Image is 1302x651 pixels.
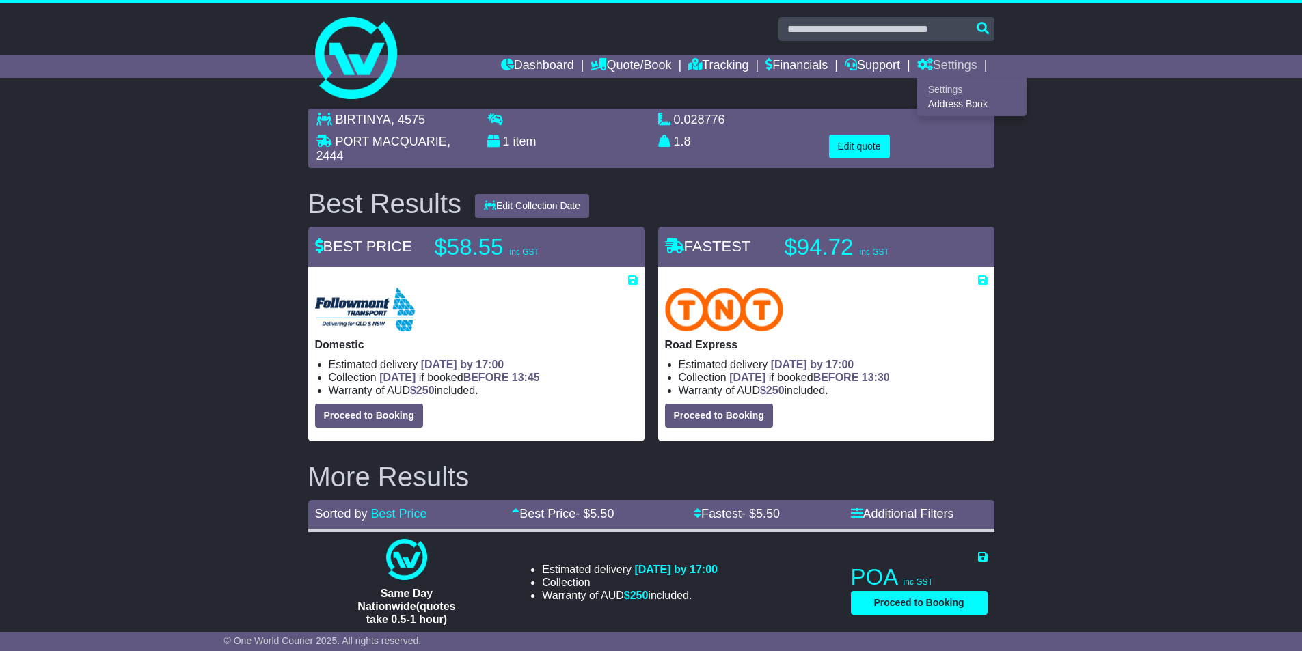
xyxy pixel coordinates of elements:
[501,55,574,78] a: Dashboard
[665,238,751,255] span: FASTEST
[785,234,955,261] p: $94.72
[503,135,510,148] span: 1
[510,247,539,257] span: inc GST
[475,194,589,218] button: Edit Collection Date
[630,590,649,601] span: 250
[765,55,828,78] a: Financials
[845,55,900,78] a: Support
[410,385,435,396] span: $
[771,359,854,370] span: [DATE] by 17:00
[542,589,718,602] li: Warranty of AUD included.
[301,189,469,219] div: Best Results
[829,135,890,158] button: Edit quote
[316,135,450,163] span: , 2444
[729,372,765,383] span: [DATE]
[851,507,954,521] a: Additional Filters
[590,507,614,521] span: 5.50
[729,372,889,383] span: if booked
[224,635,422,646] span: © One World Courier 2025. All rights reserved.
[513,135,537,148] span: item
[694,507,780,521] a: Fastest- $5.50
[674,135,691,148] span: 1.8
[336,113,391,126] span: BIRTINYA
[742,507,780,521] span: - $
[512,507,614,521] a: Best Price- $5.50
[386,539,427,580] img: One World Courier: Same Day Nationwide(quotes take 0.5-1 hour)
[512,372,540,383] span: 13:45
[329,371,638,384] li: Collection
[336,135,447,148] span: PORT MACQUARIE
[665,288,784,331] img: TNT Domestic: Road Express
[918,82,1026,97] a: Settings
[315,338,638,351] p: Domestic
[421,359,504,370] span: [DATE] by 17:00
[315,288,415,331] img: Followmont Transport: Domestic
[463,372,509,383] span: BEFORE
[308,462,994,492] h2: More Results
[760,385,785,396] span: $
[315,404,423,428] button: Proceed to Booking
[862,372,890,383] span: 13:30
[591,55,671,78] a: Quote/Book
[371,507,427,521] a: Best Price
[679,371,988,384] li: Collection
[756,507,780,521] span: 5.50
[688,55,748,78] a: Tracking
[851,564,988,591] p: POA
[416,385,435,396] span: 250
[665,404,773,428] button: Proceed to Booking
[674,113,725,126] span: 0.028776
[542,576,718,589] li: Collection
[542,563,718,576] li: Estimated delivery
[435,234,606,261] p: $58.55
[918,97,1026,112] a: Address Book
[315,238,412,255] span: BEST PRICE
[917,55,977,78] a: Settings
[679,384,988,397] li: Warranty of AUD included.
[329,384,638,397] li: Warranty of AUD included.
[917,78,1027,116] div: Quote/Book
[575,507,614,521] span: - $
[813,372,859,383] span: BEFORE
[679,358,988,371] li: Estimated delivery
[329,358,638,371] li: Estimated delivery
[634,564,718,575] span: [DATE] by 17:00
[379,372,539,383] span: if booked
[860,247,889,257] span: inc GST
[391,113,425,126] span: , 4575
[904,577,933,587] span: inc GST
[851,591,988,615] button: Proceed to Booking
[315,507,368,521] span: Sorted by
[379,372,416,383] span: [DATE]
[624,590,649,601] span: $
[766,385,785,396] span: 250
[357,587,455,625] span: Same Day Nationwide(quotes take 0.5-1 hour)
[665,338,988,351] p: Road Express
